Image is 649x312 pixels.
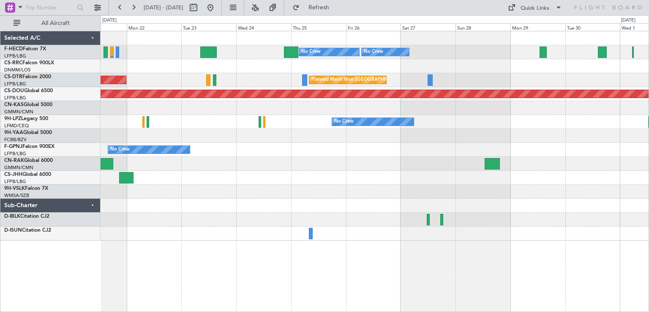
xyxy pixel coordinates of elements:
[455,23,510,31] div: Sun 28
[301,46,321,58] div: No Crew
[110,143,130,156] div: No Crew
[4,53,26,59] a: LFPB/LBG
[4,47,46,52] a: F-HECDFalcon 7X
[4,95,26,101] a: LFPB/LBG
[4,144,55,149] a: F-GPNJFalcon 900EX
[4,102,52,107] a: CN-KASGlobal 5000
[4,67,30,73] a: DNMM/LOS
[4,116,48,121] a: 9H-LPZLegacy 500
[4,192,29,199] a: WMSA/SZB
[401,23,455,31] div: Sat 27
[4,164,33,171] a: GMMN/CMN
[4,130,23,135] span: 9H-YAA
[4,47,23,52] span: F-HECD
[4,186,25,191] span: 9H-VSLK
[311,74,406,86] div: Planned Maint Nice ([GEOGRAPHIC_DATA])
[4,158,53,163] a: CN-RAKGlobal 6000
[4,158,24,163] span: CN-RAK
[4,228,51,233] a: D-ISUNCitation CJ2
[4,116,21,121] span: 9H-LPZ
[4,178,26,185] a: LFPB/LBG
[144,4,183,11] span: [DATE] - [DATE]
[4,172,51,177] a: CS-JHHGlobal 6000
[4,60,54,66] a: CS-RRCFalcon 900LX
[4,109,33,115] a: GMMN/CMN
[127,23,182,31] div: Mon 22
[4,130,52,135] a: 9H-YAAGlobal 5000
[4,228,22,233] span: D-ISUN
[4,151,26,157] a: LFPB/LBG
[4,172,22,177] span: CS-JHH
[4,144,22,149] span: F-GPNJ
[301,5,337,11] span: Refresh
[4,81,26,87] a: LFPB/LBG
[565,23,620,31] div: Tue 30
[334,115,354,128] div: No Crew
[4,74,51,79] a: CS-DTRFalcon 2000
[621,17,635,24] div: [DATE]
[289,1,339,14] button: Refresh
[4,74,22,79] span: CS-DTR
[181,23,236,31] div: Tue 23
[4,60,22,66] span: CS-RRC
[510,23,565,31] div: Mon 29
[4,186,48,191] a: 9H-VSLKFalcon 7X
[521,4,549,13] div: Quick Links
[4,123,29,129] a: LFMD/CEQ
[291,23,346,31] div: Thu 25
[4,88,24,93] span: CS-DOU
[4,214,20,219] span: D-IBLK
[102,17,117,24] div: [DATE]
[364,46,383,58] div: No Crew
[236,23,291,31] div: Wed 24
[4,102,24,107] span: CN-KAS
[346,23,401,31] div: Fri 26
[4,137,27,143] a: FCBB/BZV
[504,1,566,14] button: Quick Links
[4,214,49,219] a: D-IBLKCitation CJ2
[22,20,89,26] span: All Aircraft
[4,88,53,93] a: CS-DOUGlobal 6500
[26,1,74,14] input: Trip Number
[9,16,92,30] button: All Aircraft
